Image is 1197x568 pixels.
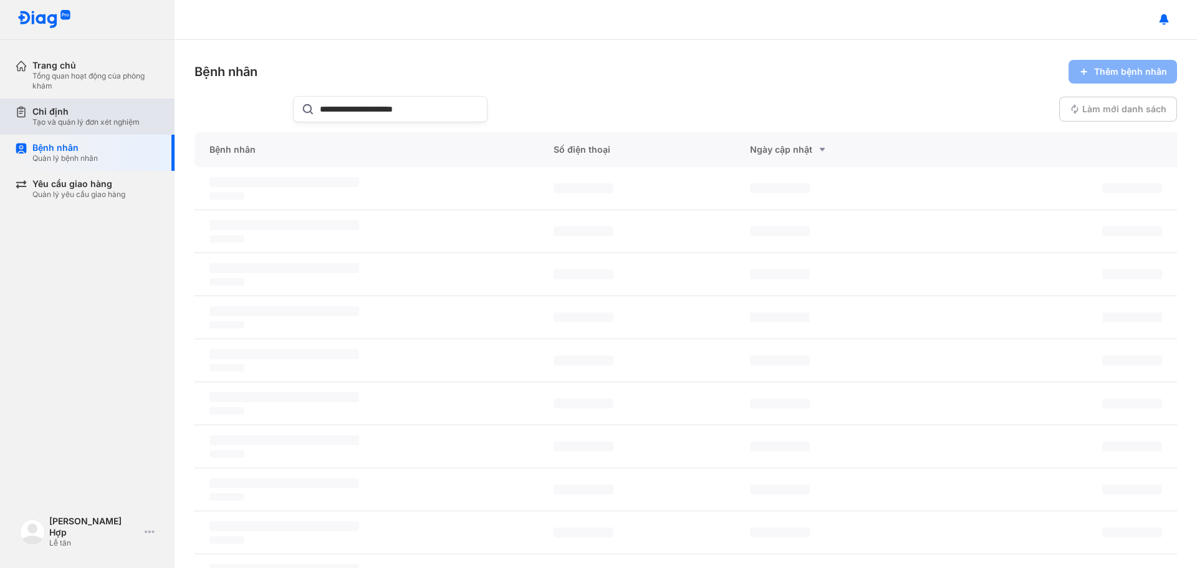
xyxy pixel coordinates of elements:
span: ‌ [209,493,244,501]
button: Thêm bệnh nhân [1069,60,1177,84]
span: ‌ [554,269,613,279]
div: Bệnh nhân [195,63,257,80]
span: ‌ [1102,312,1162,322]
div: Số điện thoại [539,132,735,167]
span: ‌ [554,226,613,236]
span: ‌ [1102,269,1162,279]
div: Tổng quan hoạt động của phòng khám [32,71,160,91]
span: ‌ [1102,183,1162,193]
span: ‌ [209,392,359,402]
span: ‌ [209,278,244,286]
span: ‌ [750,269,810,279]
span: ‌ [209,321,244,329]
div: [PERSON_NAME] Hợp [49,516,140,538]
span: ‌ [750,441,810,451]
span: ‌ [554,527,613,537]
span: ‌ [554,398,613,408]
span: ‌ [209,478,359,488]
div: Bệnh nhân [195,132,539,167]
span: ‌ [209,235,244,243]
span: ‌ [750,484,810,494]
span: ‌ [1102,441,1162,451]
span: ‌ [1102,226,1162,236]
span: ‌ [209,450,244,458]
span: ‌ [209,220,359,230]
span: ‌ [209,521,359,531]
span: ‌ [209,177,359,187]
span: ‌ [750,355,810,365]
span: ‌ [750,226,810,236]
span: ‌ [554,484,613,494]
span: ‌ [1102,398,1162,408]
span: ‌ [554,312,613,322]
span: ‌ [1102,527,1162,537]
div: Ngày cập nhật [750,142,916,157]
span: Thêm bệnh nhân [1094,66,1167,77]
div: Lễ tân [49,538,140,548]
span: ‌ [209,364,244,372]
span: ‌ [209,263,359,273]
span: ‌ [750,527,810,537]
div: Bệnh nhân [32,142,98,153]
span: ‌ [209,349,359,359]
div: Yêu cầu giao hàng [32,178,125,190]
span: ‌ [209,435,359,445]
span: ‌ [1102,484,1162,494]
button: Làm mới danh sách [1059,97,1177,122]
span: ‌ [1102,355,1162,365]
span: ‌ [554,355,613,365]
span: ‌ [750,183,810,193]
img: logo [17,10,71,29]
div: Quản lý yêu cầu giao hàng [32,190,125,200]
span: ‌ [209,407,244,415]
span: ‌ [209,306,359,316]
div: Trang chủ [32,60,160,71]
div: Quản lý bệnh nhân [32,153,98,163]
span: ‌ [209,192,244,200]
img: logo [20,519,45,544]
span: ‌ [209,536,244,544]
div: Chỉ định [32,106,140,117]
span: ‌ [554,441,613,451]
div: Tạo và quản lý đơn xét nghiệm [32,117,140,127]
span: ‌ [750,312,810,322]
span: Làm mới danh sách [1082,103,1166,115]
span: ‌ [554,183,613,193]
span: ‌ [750,398,810,408]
